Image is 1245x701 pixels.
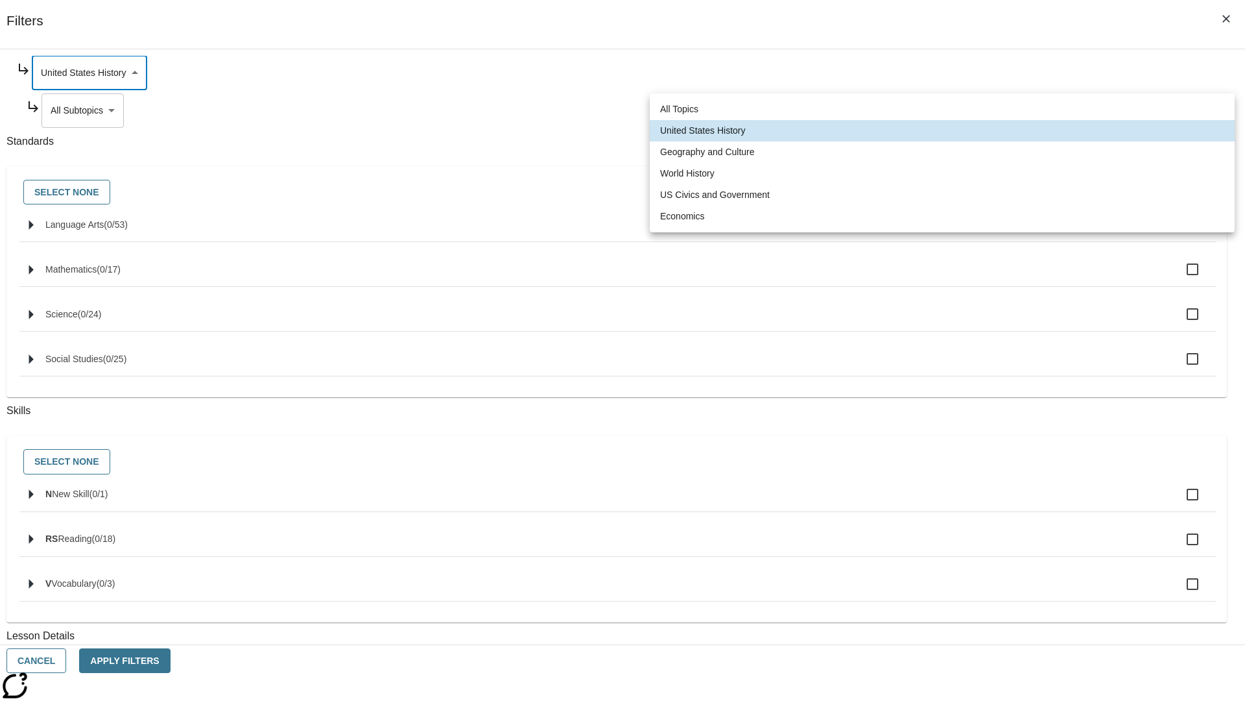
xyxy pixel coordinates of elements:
li: Economics [650,206,1235,227]
li: All Topics [650,99,1235,120]
li: US Civics and Government [650,184,1235,206]
li: World History [650,163,1235,184]
ul: Select a topic [650,93,1235,232]
li: United States History [650,120,1235,141]
li: Geography and Culture [650,141,1235,163]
